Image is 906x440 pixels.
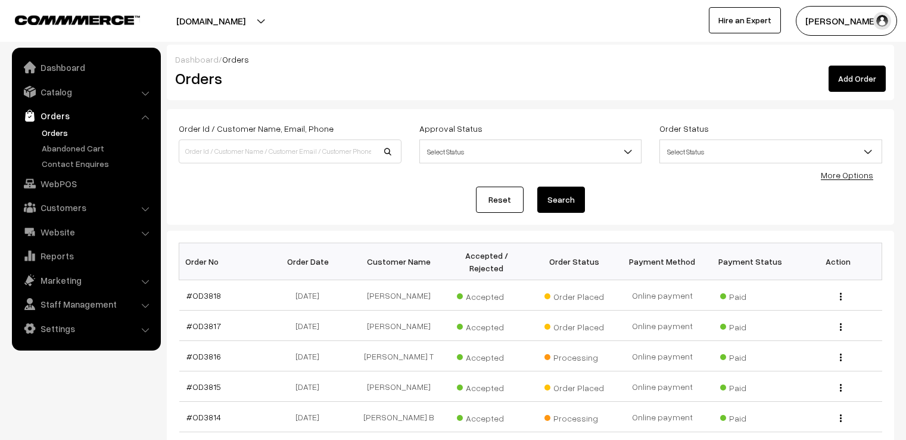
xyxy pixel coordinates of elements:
[659,122,709,135] label: Order Status
[355,341,443,371] td: [PERSON_NAME] T
[544,287,604,303] span: Order Placed
[15,269,157,291] a: Marketing
[135,6,287,36] button: [DOMAIN_NAME]
[618,280,706,311] td: Online payment
[476,187,524,213] a: Reset
[15,16,140,24] img: COMMMERCE
[457,409,516,424] span: Accepted
[720,287,780,303] span: Paid
[15,173,157,194] a: WebPOS
[873,12,891,30] img: user
[179,243,267,280] th: Order No
[544,348,604,364] span: Processing
[709,7,781,33] a: Hire an Expert
[720,318,780,333] span: Paid
[186,290,221,300] a: #OD3818
[660,141,882,162] span: Select Status
[840,323,842,331] img: Menu
[420,141,642,162] span: Select Status
[186,382,221,392] a: #OD3815
[618,243,706,280] th: Payment Method
[15,245,157,267] a: Reports
[267,243,355,280] th: Order Date
[15,318,157,339] a: Settings
[15,12,119,26] a: COMMMERCE
[355,311,443,341] td: [PERSON_NAME]
[531,243,619,280] th: Order Status
[355,280,443,311] td: [PERSON_NAME]
[618,371,706,402] td: Online payment
[15,105,157,126] a: Orders
[186,412,221,422] a: #OD3814
[840,414,842,422] img: Menu
[15,197,157,218] a: Customers
[457,318,516,333] span: Accepted
[537,187,585,213] button: Search
[355,402,443,432] td: [PERSON_NAME] B
[618,311,706,341] td: Online payment
[659,140,882,163] span: Select Status
[267,311,355,341] td: [DATE]
[794,243,882,280] th: Action
[457,287,516,303] span: Accepted
[267,280,355,311] td: [DATE]
[796,6,897,36] button: [PERSON_NAME]
[457,379,516,394] span: Accepted
[267,371,355,402] td: [DATE]
[618,402,706,432] td: Online payment
[840,293,842,300] img: Menu
[39,142,157,154] a: Abandoned Cart
[15,57,157,78] a: Dashboard
[457,348,516,364] span: Accepted
[222,54,249,64] span: Orders
[179,122,334,135] label: Order Id / Customer Name, Email, Phone
[179,140,401,163] input: Order Id / Customer Name / Customer Email / Customer Phone
[15,293,157,315] a: Staff Management
[618,341,706,371] td: Online payment
[15,81,157,103] a: Catalog
[186,321,221,331] a: #OD3817
[544,409,604,424] span: Processing
[840,384,842,392] img: Menu
[840,354,842,361] img: Menu
[821,170,873,180] a: More Options
[175,54,219,64] a: Dashboard
[186,351,221,361] a: #OD3816
[39,157,157,170] a: Contact Enquires
[355,371,443,402] td: [PERSON_NAME]
[175,69,400,88] h2: Orders
[175,53,886,66] div: /
[829,66,886,92] a: Add Order
[544,379,604,394] span: Order Placed
[706,243,795,280] th: Payment Status
[720,409,780,424] span: Paid
[267,402,355,432] td: [DATE]
[720,379,780,394] span: Paid
[15,221,157,243] a: Website
[443,243,531,280] th: Accepted / Rejected
[720,348,780,364] span: Paid
[39,126,157,139] a: Orders
[267,341,355,371] td: [DATE]
[544,318,604,333] span: Order Placed
[419,140,642,163] span: Select Status
[419,122,482,135] label: Approval Status
[355,243,443,280] th: Customer Name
